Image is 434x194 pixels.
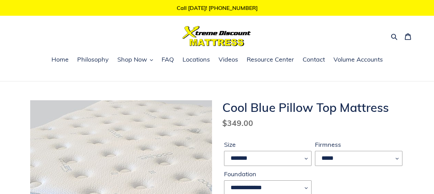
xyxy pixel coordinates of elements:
[219,55,238,64] span: Videos
[299,55,328,65] a: Contact
[315,140,402,149] label: Firmness
[158,55,177,65] a: FAQ
[224,169,312,179] label: Foundation
[303,55,325,64] span: Contact
[222,100,404,115] h1: Cool Blue Pillow Top Mattress
[74,55,112,65] a: Philosophy
[114,55,156,65] button: Shop Now
[330,55,386,65] a: Volume Accounts
[224,140,312,149] label: Size
[77,55,109,64] span: Philosophy
[247,55,294,64] span: Resource Center
[215,55,242,65] a: Videos
[51,55,69,64] span: Home
[48,55,72,65] a: Home
[183,26,251,46] img: Xtreme Discount Mattress
[162,55,174,64] span: FAQ
[183,55,210,64] span: Locations
[222,118,253,128] span: $349.00
[117,55,147,64] span: Shop Now
[333,55,383,64] span: Volume Accounts
[243,55,297,65] a: Resource Center
[179,55,213,65] a: Locations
